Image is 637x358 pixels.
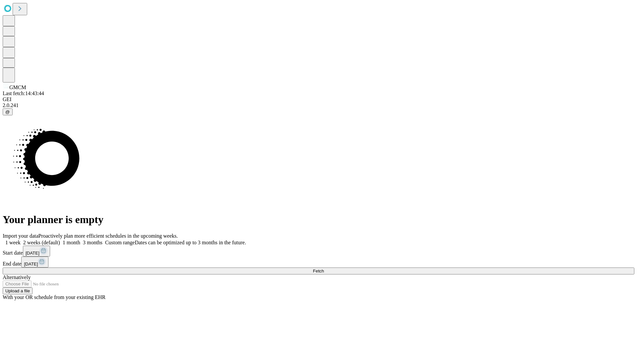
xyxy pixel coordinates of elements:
[23,240,60,245] span: 2 weeks (default)
[3,96,634,102] div: GEI
[135,240,246,245] span: Dates can be optimized up to 3 months in the future.
[3,287,33,294] button: Upload a file
[5,240,21,245] span: 1 week
[21,257,48,268] button: [DATE]
[3,233,38,239] span: Import your data
[313,268,324,273] span: Fetch
[3,213,634,226] h1: Your planner is empty
[3,108,13,115] button: @
[38,233,178,239] span: Proactively plan more efficient schedules in the upcoming weeks.
[63,240,80,245] span: 1 month
[23,246,50,257] button: [DATE]
[3,102,634,108] div: 2.0.241
[3,274,31,280] span: Alternatively
[26,251,39,256] span: [DATE]
[3,246,634,257] div: Start date
[24,262,38,267] span: [DATE]
[9,85,26,90] span: GMCM
[3,257,634,268] div: End date
[3,90,44,96] span: Last fetch: 14:43:44
[105,240,135,245] span: Custom range
[5,109,10,114] span: @
[3,294,106,300] span: With your OR schedule from your existing EHR
[83,240,103,245] span: 3 months
[3,268,634,274] button: Fetch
